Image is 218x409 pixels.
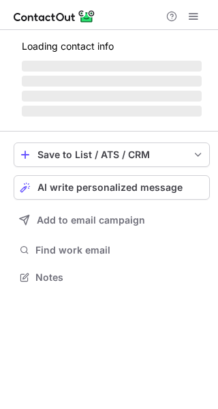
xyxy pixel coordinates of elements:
button: AI write personalized message [14,175,210,200]
span: ‌ [22,91,202,102]
span: ‌ [22,76,202,87]
img: ContactOut v5.3.10 [14,8,95,25]
span: ‌ [22,61,202,72]
button: Add to email campaign [14,208,210,232]
span: Notes [35,271,204,284]
p: Loading contact info [22,41,202,52]
button: Notes [14,268,210,287]
span: AI write personalized message [37,182,183,193]
button: save-profile-one-click [14,142,210,167]
span: Add to email campaign [37,215,145,226]
button: Find work email [14,241,210,260]
div: Save to List / ATS / CRM [37,149,186,160]
span: Find work email [35,244,204,256]
span: ‌ [22,106,202,117]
